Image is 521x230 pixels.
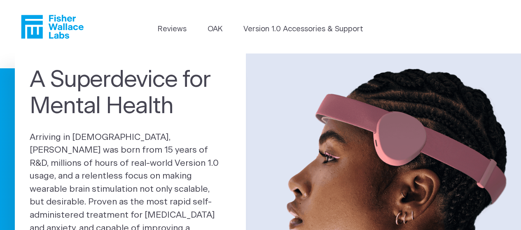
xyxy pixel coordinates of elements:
[30,67,231,120] h1: A Superdevice for Mental Health
[21,15,84,39] a: Fisher Wallace
[158,24,187,35] a: Reviews
[243,24,363,35] a: Version 1.0 Accessories & Support
[208,24,222,35] a: OAK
